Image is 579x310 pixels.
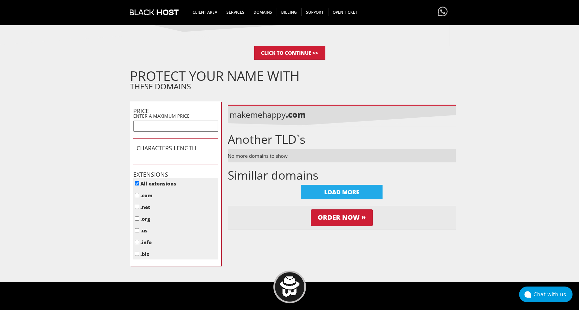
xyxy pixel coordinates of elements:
div: LOAD MORE [301,185,383,199]
p: makemehappy [229,109,343,120]
b: .com [286,109,306,120]
p: ENTER A MAXIMUM PRICE [133,113,218,119]
label: .com [140,192,152,199]
span: CLIENT AREA [188,8,222,16]
div: Chat with us [533,291,572,298]
h1: CHARACTERS LENGTH [137,145,215,152]
h1: Simillar domains [228,169,456,182]
input: Click to Continue >> [254,46,325,60]
div: THESE DOMAINS [130,71,456,92]
button: Chat with us [519,287,572,302]
span: Open Ticket [328,8,362,16]
span: Support [301,8,328,16]
label: .biz [140,251,149,257]
h1: EXTENSIONS [133,171,218,178]
label: .us [140,227,148,234]
span: SERVICES [222,8,249,16]
label: All extensions [140,180,176,187]
span: Domains [249,8,277,16]
li: No more domains to show [228,149,456,162]
h1: PRICE [133,108,218,114]
label: .info [140,239,152,245]
label: .net [140,204,150,210]
input: Order Now » [311,209,373,226]
h1: PROTECT YOUR NAME WITH [130,71,456,81]
span: Billing [277,8,302,16]
label: .org [140,215,150,222]
img: BlackHOST mascont, Blacky. [279,276,300,297]
h1: Another TLD`s [228,133,456,146]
